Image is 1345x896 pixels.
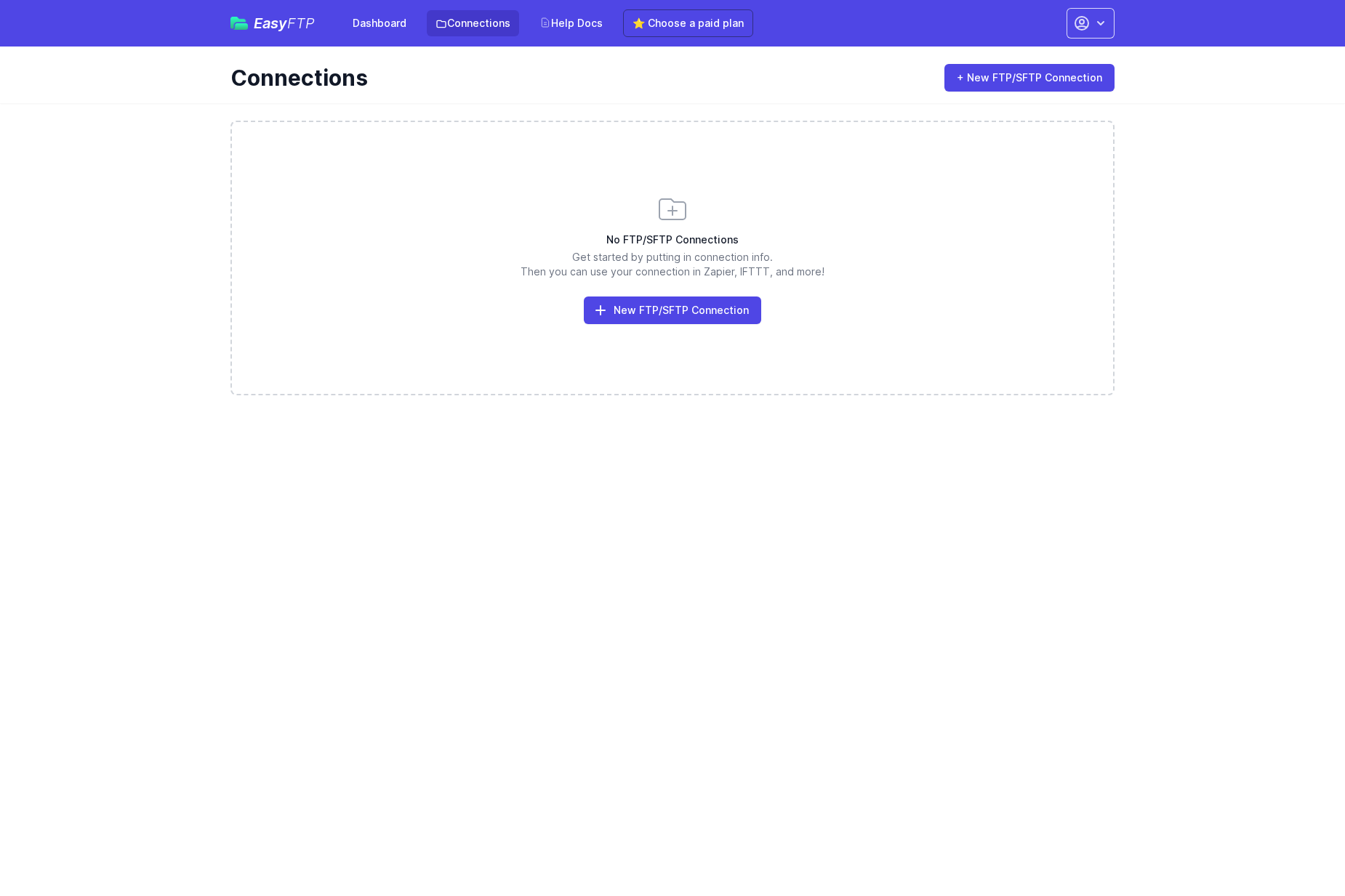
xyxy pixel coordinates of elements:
a: Connections [427,10,519,36]
span: Easy [254,16,315,31]
a: Help Docs [531,10,611,36]
h1: Connections [230,65,924,91]
a: + New FTP/SFTP Connection [944,64,1115,92]
a: Dashboard [344,10,415,36]
p: Get started by putting in connection info. Then you can use your connection in Zapier, IFTTT, and... [232,250,1113,279]
span: FTP [287,15,315,32]
h3: No FTP/SFTP Connections [232,233,1113,247]
a: EasyFTP [230,16,315,31]
a: ⭐ Choose a paid plan [623,9,753,37]
img: easyftp_logo.png [230,17,248,30]
a: New FTP/SFTP Connection [584,296,761,324]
